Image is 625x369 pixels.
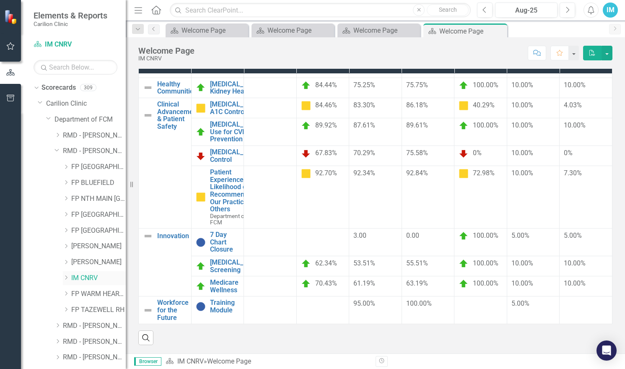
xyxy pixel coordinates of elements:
[511,299,529,307] span: 5.00%
[459,121,469,131] img: On Target
[353,121,375,129] span: 87.61%
[210,213,246,226] span: Department of FCM
[71,226,126,236] a: FP [GEOGRAPHIC_DATA]
[46,99,126,109] a: Carilion Clinic
[353,231,366,239] span: 3.00
[182,25,246,36] div: Welcome Page
[459,231,469,241] img: On Target
[71,242,126,251] a: [PERSON_NAME]
[210,101,262,115] a: [MEDICAL_DATA] A1C Control
[210,279,240,294] a: Medicare Wellness
[511,81,533,89] span: 10.00%
[495,3,558,18] button: Aug-25
[511,121,533,129] span: 10.00%
[267,25,332,36] div: Welcome Page
[196,151,206,161] img: Below Plan
[511,101,533,109] span: 10.00%
[353,25,418,36] div: Welcome Page
[315,259,337,267] span: 62.34%
[603,3,618,18] button: IM
[511,279,533,287] span: 10.00%
[473,81,498,89] span: 100.00%
[564,259,586,267] span: 10.00%
[459,169,469,179] img: Caution
[41,83,76,93] a: Scorecards
[143,231,153,241] img: Not Defined
[143,110,153,120] img: Not Defined
[473,259,498,267] span: 100.00%
[71,162,126,172] a: FP [GEOGRAPHIC_DATA]
[564,101,582,109] span: 4.03%
[564,169,582,177] span: 7.30%
[353,81,375,89] span: 75.25%
[473,101,495,109] span: 40.29%
[406,169,428,177] span: 92.84%
[315,121,337,129] span: 89.92%
[210,299,240,314] a: Training Module
[564,121,586,129] span: 10.00%
[406,279,428,287] span: 63.19%
[71,289,126,299] a: FP WARM HEARTH
[353,279,375,287] span: 61.19%
[473,169,495,177] span: 72.98%
[210,231,240,253] a: 7 Day Chart Closure
[63,131,126,140] a: RMD - [PERSON_NAME]
[210,121,262,143] a: [MEDICAL_DATA] Use for CVD Prevention
[301,169,311,179] img: Caution
[473,121,498,129] span: 100.00%
[473,231,498,239] span: 100.00%
[170,3,471,18] input: Search ClearPoint...
[196,237,206,247] img: No Information
[439,26,505,36] div: Welcome Page
[315,279,337,287] span: 70.43%
[406,231,419,239] span: 0.00
[301,259,311,269] img: On Target
[196,83,206,93] img: On Target
[71,273,126,283] a: IM CNRV
[406,259,428,267] span: 55.51%
[353,101,375,109] span: 83.30%
[34,10,107,21] span: Elements & Reports
[63,321,126,331] a: RMD - [PERSON_NAME]
[511,259,533,267] span: 10.00%
[406,101,428,109] span: 86.18%
[196,127,206,137] img: On Target
[427,4,469,16] button: Search
[71,305,126,315] a: FP TAZEWELL RH
[157,101,199,130] a: Clinical Advancement & Patient Safety
[315,169,337,177] span: 92.70%
[63,353,126,362] a: RMD - [PERSON_NAME]
[315,81,337,89] span: 84.44%
[4,10,19,24] img: ClearPoint Strategy
[473,279,498,287] span: 100.00%
[315,101,337,109] span: 84.46%
[138,55,195,62] div: IM CNRV
[63,337,126,347] a: RMD - [PERSON_NAME]
[564,149,573,157] span: 0%
[511,169,533,177] span: 10.00%
[168,25,246,36] a: Welcome Page
[301,279,311,289] img: On Target
[459,259,469,269] img: On Target
[406,121,428,129] span: 89.61%
[157,299,189,321] a: Workforce for the Future
[459,148,469,159] img: Below Plan
[166,357,369,366] div: »
[34,40,117,49] a: IM CNRV
[301,148,311,159] img: Below Plan
[473,149,482,157] span: 0%
[498,5,555,16] div: Aug-25
[439,6,457,13] span: Search
[177,357,204,365] a: IM CNRV
[459,279,469,289] img: On Target
[511,231,529,239] span: 5.00%
[34,60,117,75] input: Search Below...
[71,257,126,267] a: [PERSON_NAME]
[564,279,586,287] span: 10.00%
[71,210,126,220] a: FP [GEOGRAPHIC_DATA]
[596,340,617,361] div: Open Intercom Messenger
[406,149,428,157] span: 75.58%
[353,259,375,267] span: 53.51%
[196,192,206,202] img: Caution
